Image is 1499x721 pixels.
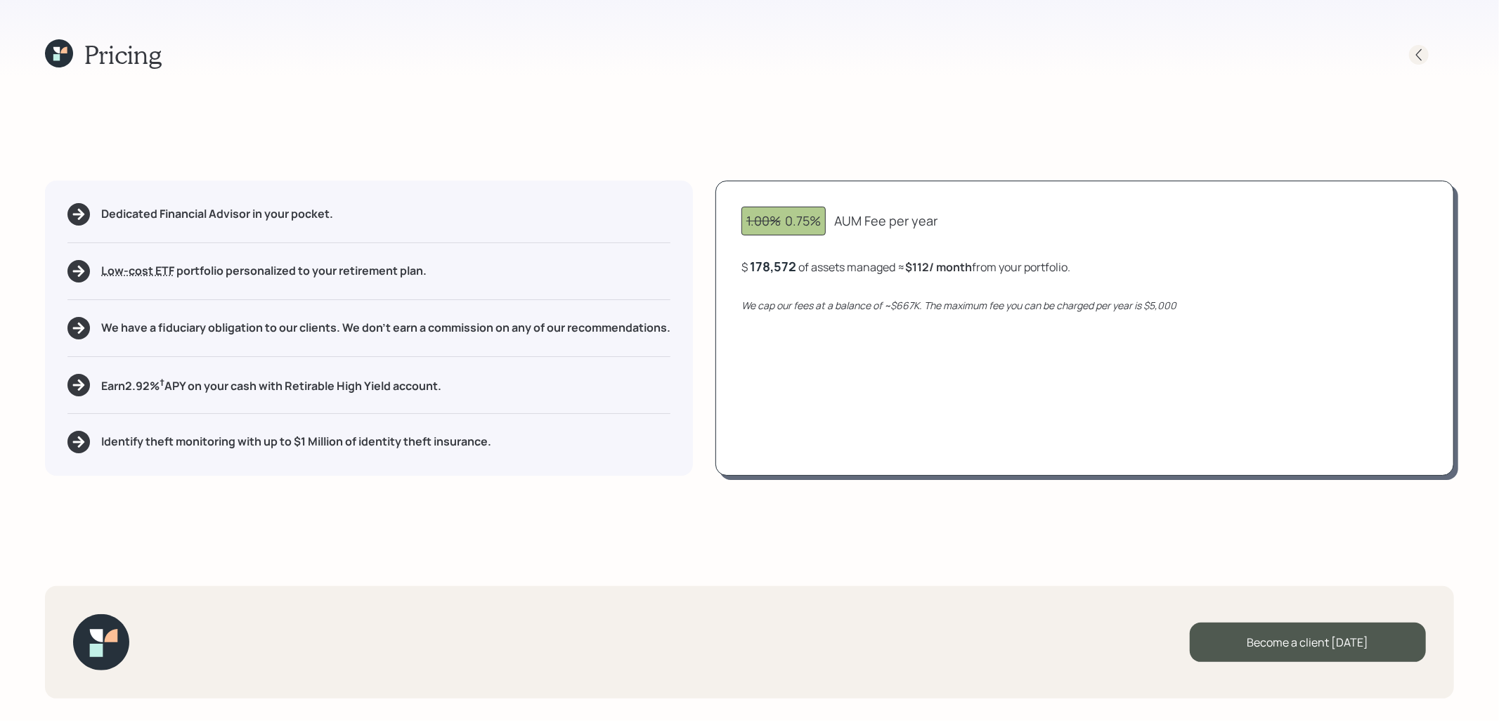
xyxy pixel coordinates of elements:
div: Become a client [DATE] [1190,623,1426,662]
div: 178,572 [750,258,796,275]
h5: Earn 2.92 % APY on your cash with Retirable High Yield account. [101,376,441,394]
i: We cap our fees at a balance of ~$667K. The maximum fee you can be charged per year is $5,000 [741,299,1176,312]
h1: Pricing [84,39,162,70]
div: AUM Fee per year [834,212,937,230]
b: $112 / month [905,259,972,275]
div: $ of assets managed ≈ from your portfolio . [741,258,1070,275]
sup: † [160,376,164,389]
h5: We have a fiduciary obligation to our clients. We don't earn a commission on any of our recommend... [101,321,670,334]
iframe: Customer reviews powered by Trustpilot [146,602,325,707]
h5: Dedicated Financial Advisor in your pocket. [101,207,333,221]
span: Low-cost ETF [101,263,174,278]
h5: Identify theft monitoring with up to $1 Million of identity theft insurance. [101,435,491,448]
div: 0.75% [746,212,821,230]
span: 1.00% [746,212,781,229]
h5: portfolio personalized to your retirement plan. [101,264,427,278]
